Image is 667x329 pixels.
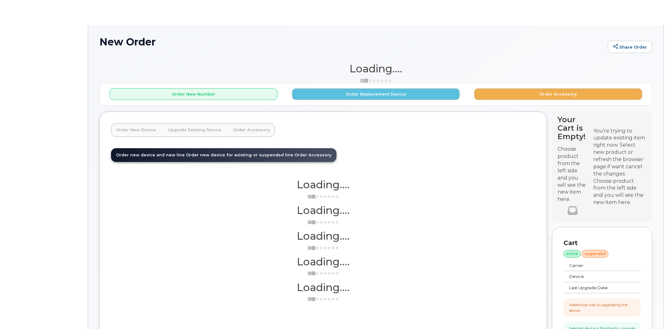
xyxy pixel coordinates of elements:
[294,153,331,157] span: Order Accessory
[228,123,275,137] a: Order Accessory
[474,88,642,100] button: Order Accessory
[308,220,339,225] img: ajax-loader-3a6953c30dc77f0bf724df975f13086db4f4c1262e45940f03d1251963f1bf2e.gif
[109,88,278,100] button: Order New Number
[308,271,339,276] img: ajax-loader-3a6953c30dc77f0bf724df975f13086db4f4c1262e45940f03d1251963f1bf2e.gif
[564,260,627,271] td: Carrier
[308,246,339,250] img: ajax-loader-3a6953c30dc77f0bf724df975f13086db4f4c1262e45940f03d1251963f1bf2e.gif
[608,41,652,53] a: Share Order
[564,250,581,258] div: active
[564,271,627,282] td: Device
[99,63,652,74] h1: Loading....
[116,153,185,157] span: Order new device and new line
[569,302,635,313] div: Additional cost to upgrading the device
[111,230,535,242] h1: Loading....
[564,238,641,248] p: Cart
[558,146,588,203] p: Choose product from the left side and you will see the new item here.
[111,282,535,293] h1: Loading....
[111,123,161,137] a: Order New Device
[163,123,226,137] a: Upgrade Existing Device
[593,178,647,206] div: Choose product from the left side and you will see the new item here.
[308,194,339,199] img: ajax-loader-3a6953c30dc77f0bf724df975f13086db4f4c1262e45940f03d1251963f1bf2e.gif
[308,297,339,301] img: ajax-loader-3a6953c30dc77f0bf724df975f13086db4f4c1262e45940f03d1251963f1bf2e.gif
[111,205,535,216] h1: Loading....
[593,128,647,178] div: You're trying to update existing item right now. Select new product or refresh the browser page i...
[186,153,293,157] span: Order new device for existing or suspended line
[564,282,627,294] td: Last Upgrade Date
[111,256,535,267] h1: Loading....
[111,179,535,190] h1: Loading....
[99,36,605,47] h1: New Order
[558,115,588,141] h4: Your Cart is Empty!
[582,250,608,258] div: suspended
[360,78,392,83] img: ajax-loader-3a6953c30dc77f0bf724df975f13086db4f4c1262e45940f03d1251963f1bf2e.gif
[292,88,460,100] button: Order Replacement Device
